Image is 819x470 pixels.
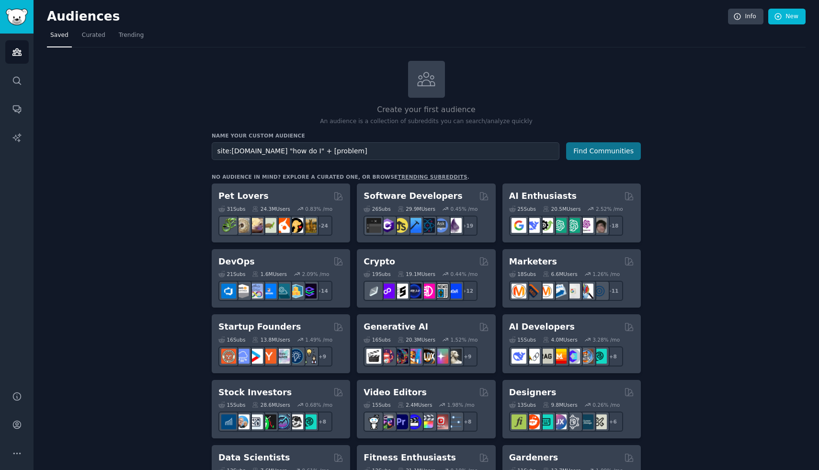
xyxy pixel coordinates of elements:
div: 20.3M Users [398,336,435,343]
div: 15 Sub s [509,336,536,343]
div: 18 Sub s [509,271,536,277]
div: 2.52 % /mo [596,206,623,212]
img: startup [248,349,263,364]
div: 13.8M Users [252,336,290,343]
img: dividends [221,414,236,429]
div: No audience in mind? Explore a curated one, or browse . [212,173,469,180]
a: Saved [47,28,72,47]
img: DeepSeek [525,218,540,233]
div: 3.28 % /mo [592,336,620,343]
img: logodesign [525,414,540,429]
img: editors [380,414,395,429]
div: 16 Sub s [364,336,390,343]
a: Info [728,9,763,25]
img: GummySearch logo [6,9,28,25]
div: 19.1M Users [398,271,435,277]
img: StocksAndTrading [275,414,290,429]
div: + 6 [603,412,623,432]
img: sdforall [407,349,421,364]
img: PetAdvice [288,218,303,233]
div: 26 Sub s [364,206,390,212]
img: defi_ [447,284,462,298]
img: gopro [366,414,381,429]
div: 1.26 % /mo [592,271,620,277]
div: + 8 [312,412,332,432]
div: 21 Sub s [218,271,245,277]
img: ycombinator [262,349,276,364]
img: cockatiel [275,218,290,233]
img: deepdream [393,349,408,364]
img: ValueInvesting [235,414,250,429]
img: OpenAIDev [579,218,593,233]
div: + 12 [457,281,478,301]
h2: AI Enthusiasts [509,190,577,202]
img: csharp [380,218,395,233]
div: 1.98 % /mo [447,401,475,408]
img: AIDevelopersSociety [592,349,607,364]
div: 2.09 % /mo [302,271,330,277]
img: llmops [579,349,593,364]
div: 25 Sub s [509,206,536,212]
span: Curated [82,31,105,40]
h2: Stock Investors [218,387,292,399]
img: learnjavascript [393,218,408,233]
img: OpenSourceAI [565,349,580,364]
img: content_marketing [512,284,526,298]
div: 6.6M Users [543,271,578,277]
img: VideoEditors [407,414,421,429]
img: starryai [433,349,448,364]
h2: AI Developers [509,321,575,333]
img: typography [512,414,526,429]
img: postproduction [447,414,462,429]
img: UX_Design [592,414,607,429]
h2: Software Developers [364,190,462,202]
img: AItoolsCatalog [538,218,553,233]
img: ethstaker [393,284,408,298]
img: Forex [248,414,263,429]
img: bigseo [525,284,540,298]
img: aivideo [366,349,381,364]
div: 0.44 % /mo [451,271,478,277]
div: 24.3M Users [252,206,290,212]
div: 1.52 % /mo [451,336,478,343]
a: Trending [115,28,147,47]
img: Emailmarketing [552,284,567,298]
img: FluxAI [420,349,435,364]
img: elixir [447,218,462,233]
div: 0.26 % /mo [592,401,620,408]
img: PlatformEngineers [302,284,317,298]
span: Saved [50,31,68,40]
img: AskComputerScience [433,218,448,233]
img: Rag [538,349,553,364]
h2: Designers [509,387,557,399]
div: 4.0M Users [543,336,578,343]
h2: Generative AI [364,321,428,333]
div: 9.8M Users [543,401,578,408]
div: 1.49 % /mo [305,336,332,343]
img: MistralAI [552,349,567,364]
div: 29.9M Users [398,206,435,212]
img: chatgpt_promptDesign [552,218,567,233]
img: leopardgeckos [248,218,263,233]
div: 15 Sub s [218,401,245,408]
img: DeepSeek [512,349,526,364]
img: growmybusiness [302,349,317,364]
img: premiere [393,414,408,429]
h2: Startup Founders [218,321,301,333]
div: 1.6M Users [252,271,287,277]
h2: Video Editors [364,387,427,399]
img: finalcutpro [420,414,435,429]
img: UXDesign [552,414,567,429]
div: + 18 [603,216,623,236]
span: Trending [119,31,144,40]
img: technicalanalysis [302,414,317,429]
img: Entrepreneurship [288,349,303,364]
div: + 9 [457,346,478,367]
div: 31 Sub s [218,206,245,212]
img: AskMarketing [538,284,553,298]
h2: Pet Lovers [218,190,269,202]
h2: Marketers [509,256,557,268]
h2: Create your first audience [212,104,641,116]
div: 16 Sub s [218,336,245,343]
img: userexperience [565,414,580,429]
